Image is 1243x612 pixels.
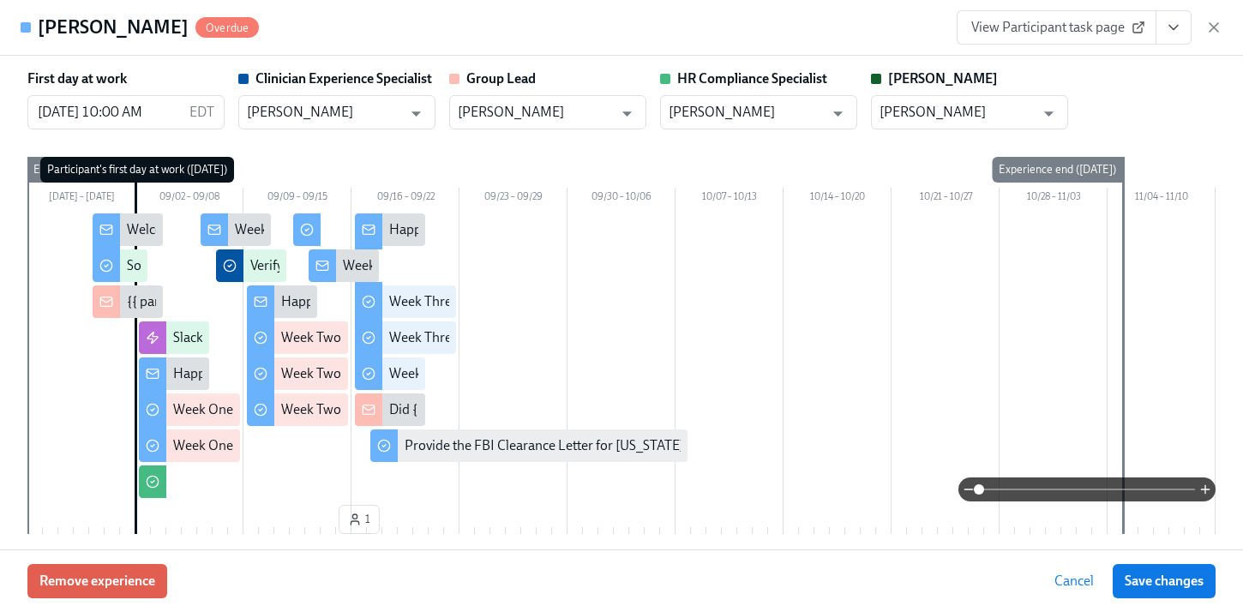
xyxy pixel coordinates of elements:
div: Verify Elation for {{ participant.fullName }} [250,256,496,275]
div: Week One: Welcome To Charlie Health Tasks! (~3 hours to complete) [173,400,570,419]
button: Save changes [1113,564,1216,598]
div: Week Three: Final Onboarding Tasks (~1.5 hours to complete) [389,364,747,383]
div: {{ participant.fullName }} has started onboarding [127,292,413,311]
div: Week Two Onboarding Recap! [343,256,520,275]
button: Open [1036,100,1062,127]
span: Save changes [1125,573,1204,590]
h4: [PERSON_NAME] [38,15,189,40]
div: 10/21 – 10/27 [892,188,1000,210]
div: Provide the FBI Clearance Letter for [US_STATE] [405,436,684,455]
div: 09/16 – 09/22 [351,188,459,210]
span: 1 [348,511,370,528]
div: 10/14 – 10/20 [784,188,892,210]
div: Did {{ participant.fullName }} Schedule A Meet & Greet? [389,400,713,419]
span: Cancel [1054,573,1094,590]
button: View task page [1156,10,1192,45]
span: View Participant task page [971,19,1142,36]
label: First day at work [27,69,127,88]
button: Open [403,100,429,127]
div: Experience end ([DATE]) [992,157,1123,183]
strong: HR Compliance Specialist [677,70,827,87]
div: Week Two: Core Processes (~1.25 hours to complete) [281,364,587,383]
div: 09/02 – 09/08 [135,188,243,210]
div: Week One: Essential Compliance Tasks (~6.5 hours to complete) [173,436,545,455]
span: Remove experience [39,573,155,590]
div: Happy Final Week of Onboarding! [389,220,588,239]
div: Week Three: Ethics, Conduct, & Legal Responsibilities (~5 hours to complete) [389,328,836,347]
button: 1 [339,505,380,534]
strong: Group Lead [466,70,536,87]
button: Cancel [1042,564,1106,598]
div: Happy Week Two! [281,292,387,311]
div: Week Two: Get To Know Your Role (~4 hours to complete) [281,328,615,347]
div: Slack Invites [173,328,244,347]
div: Week Three: Cultural Competence & Special Populations (~3 hours to complete) [389,292,852,311]
div: 09/23 – 09/29 [459,188,567,210]
span: Overdue [195,21,259,34]
div: Participant's first day at work ([DATE]) [40,157,234,183]
div: 10/07 – 10/13 [676,188,784,210]
strong: [PERSON_NAME] [888,70,998,87]
button: Remove experience [27,564,167,598]
strong: Clinician Experience Specialist [255,70,432,87]
a: View Participant task page [957,10,1156,45]
button: Open [614,100,640,127]
div: Welcome To The Charlie Health Team! [127,220,350,239]
div: Week One Onboarding Recap! [235,220,412,239]
div: 09/09 – 09/15 [243,188,351,210]
p: EDT [189,103,214,122]
div: 09/30 – 10/06 [567,188,676,210]
div: Week Two: Compliance Crisis Response (~1.5 hours to complete) [281,400,656,419]
div: 11/04 – 11/10 [1108,188,1216,210]
div: Happy First Day! [173,364,270,383]
div: 10/28 – 11/03 [1000,188,1108,210]
button: Open [825,100,851,127]
div: [DATE] – [DATE] [27,188,135,210]
div: Software Set-Up [127,256,221,275]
